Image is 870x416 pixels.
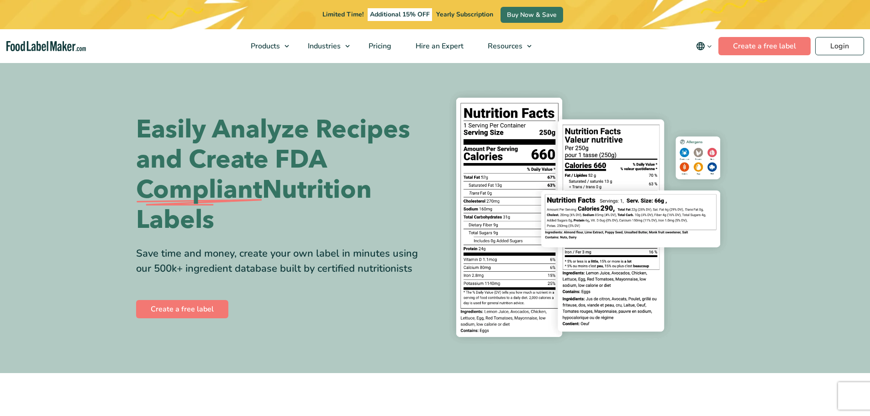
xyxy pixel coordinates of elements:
a: Pricing [357,29,401,63]
a: Create a free label [136,300,228,318]
span: Products [248,41,281,51]
a: Resources [476,29,536,63]
a: Products [239,29,294,63]
span: Industries [305,41,342,51]
span: Compliant [136,175,262,205]
a: Buy Now & Save [501,7,563,23]
span: Hire an Expert [413,41,464,51]
a: Create a free label [718,37,811,55]
span: Yearly Subscription [436,10,493,19]
a: Login [815,37,864,55]
span: Resources [485,41,523,51]
h1: Easily Analyze Recipes and Create FDA Nutrition Labels [136,115,428,235]
div: Save time and money, create your own label in minutes using our 500k+ ingredient database built b... [136,246,428,276]
span: Pricing [366,41,392,51]
span: Limited Time! [322,10,364,19]
a: Hire an Expert [404,29,474,63]
a: Industries [296,29,354,63]
span: Additional 15% OFF [368,8,432,21]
